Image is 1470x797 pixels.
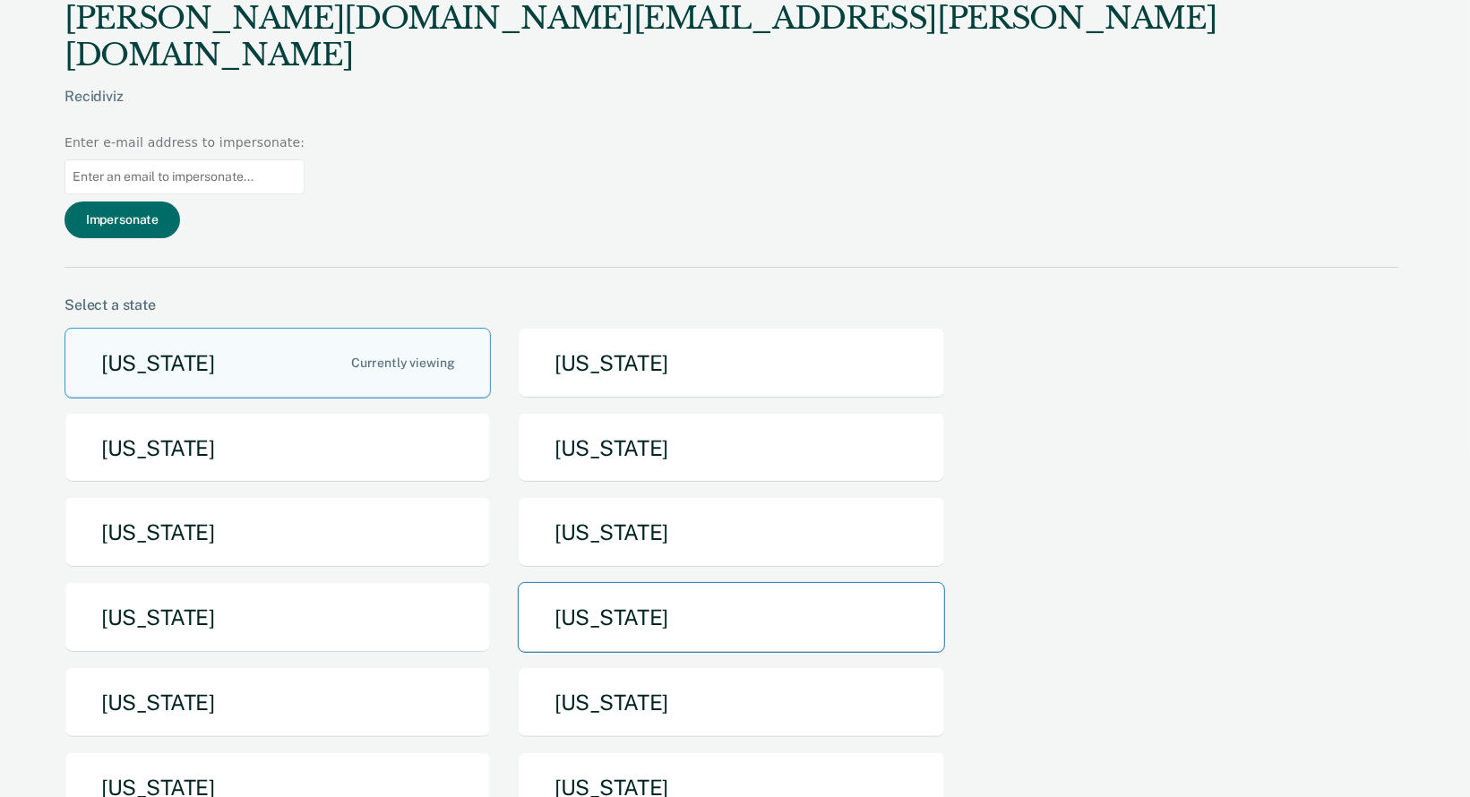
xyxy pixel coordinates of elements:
[518,497,944,568] button: [US_STATE]
[518,413,944,484] button: [US_STATE]
[64,88,1398,133] div: Recidiviz
[64,296,1398,313] div: Select a state
[64,413,491,484] button: [US_STATE]
[64,328,491,398] button: [US_STATE]
[518,667,944,738] button: [US_STATE]
[64,582,491,653] button: [US_STATE]
[64,159,305,194] input: Enter an email to impersonate...
[64,497,491,568] button: [US_STATE]
[64,667,491,738] button: [US_STATE]
[64,201,180,238] button: Impersonate
[64,133,305,152] div: Enter e-mail address to impersonate:
[518,328,944,398] button: [US_STATE]
[518,582,944,653] button: [US_STATE]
